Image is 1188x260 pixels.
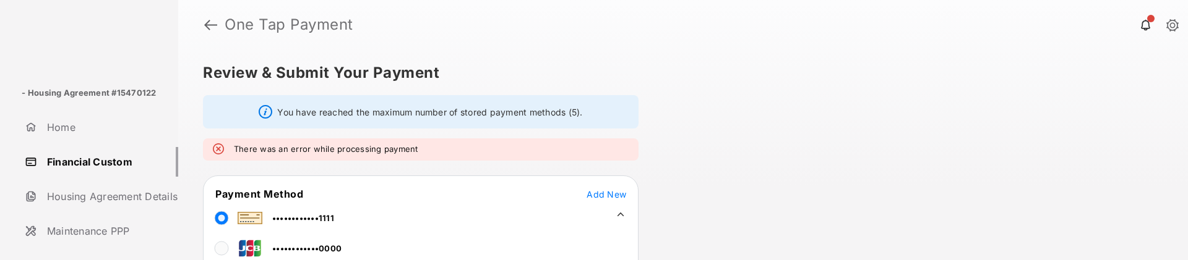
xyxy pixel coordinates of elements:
h5: Review & Submit Your Payment [203,65,1153,80]
a: Home [20,112,178,142]
a: Housing Agreement Details [20,182,178,211]
div: You have reached the maximum number of stored payment methods (5). [203,95,639,128]
button: Add New [587,188,626,200]
span: Add New [587,189,626,199]
a: Financial Custom [20,147,178,177]
span: ••••••••••••1111 [272,213,334,223]
a: Maintenance PPP [20,216,178,246]
em: There was an error while processing payment [234,143,418,156]
p: - Housing Agreement #15470122 [22,87,156,99]
strong: One Tap Payment [225,17,353,32]
span: Payment Method [215,188,303,200]
span: ••••••••••••0000 [272,243,342,253]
